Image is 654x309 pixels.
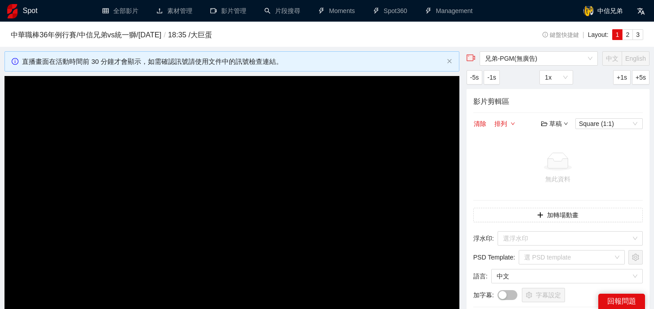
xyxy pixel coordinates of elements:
span: video-camera [467,54,476,63]
span: folder-open [541,121,547,127]
span: PSD Template : [473,252,515,262]
a: thunderboltSpot360 [373,7,407,14]
button: setting [628,250,643,264]
div: 無此資料 [477,174,639,184]
a: table全部影片 [102,7,138,14]
span: 浮水印 : [473,233,494,243]
button: -1s [484,70,499,85]
img: logo [7,4,18,18]
a: upload素材管理 [156,7,192,14]
span: Layout: [588,31,609,38]
div: 草稿 [541,119,568,129]
span: +1s [617,72,627,82]
span: down [564,121,568,126]
img: avatar [583,5,594,16]
span: 1 [616,31,619,38]
span: 鍵盤快捷鍵 [543,32,579,38]
button: plus加轉場動畫 [473,208,643,222]
button: 排列down [494,118,516,129]
span: 兄弟-PGM(無廣告) [485,52,592,65]
span: / [161,31,168,39]
button: -5s [467,70,482,85]
span: info-circle [12,58,18,65]
button: +5s [632,70,650,85]
span: Square (1:1) [579,119,639,129]
button: close [447,58,452,64]
span: plus [537,212,543,219]
span: English [625,55,646,62]
span: | [583,31,584,38]
span: 語言 : [473,271,488,281]
span: -1s [487,72,496,82]
div: 直播畫面在活動時間前 30 分鐘才會顯示，如需確認訊號請使用文件中的訊號檢查連結。 [22,56,443,67]
a: video-camera影片管理 [210,7,246,14]
button: setting字幕設定 [522,288,565,302]
div: 回報問題 [598,294,645,309]
h4: 影片剪輯區 [473,96,643,107]
span: +5s [636,72,646,82]
span: 2 [626,31,629,38]
span: 1x [545,71,568,84]
a: thunderboltManagement [425,7,473,14]
a: search片段搜尋 [264,7,300,14]
button: +1s [613,70,631,85]
span: -5s [470,72,479,82]
h3: 中華職棒36年例行賽 / 中信兄弟 vs 統一獅 / [DATE] 18:35 / 大巨蛋 [11,29,495,41]
span: 中文 [606,55,618,62]
span: info-circle [543,32,548,38]
a: thunderboltMoments [318,7,355,14]
span: 中文 [497,269,637,283]
span: 加字幕 : [473,290,494,300]
button: 清除 [473,118,487,129]
span: down [511,121,515,127]
span: 3 [636,31,640,38]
